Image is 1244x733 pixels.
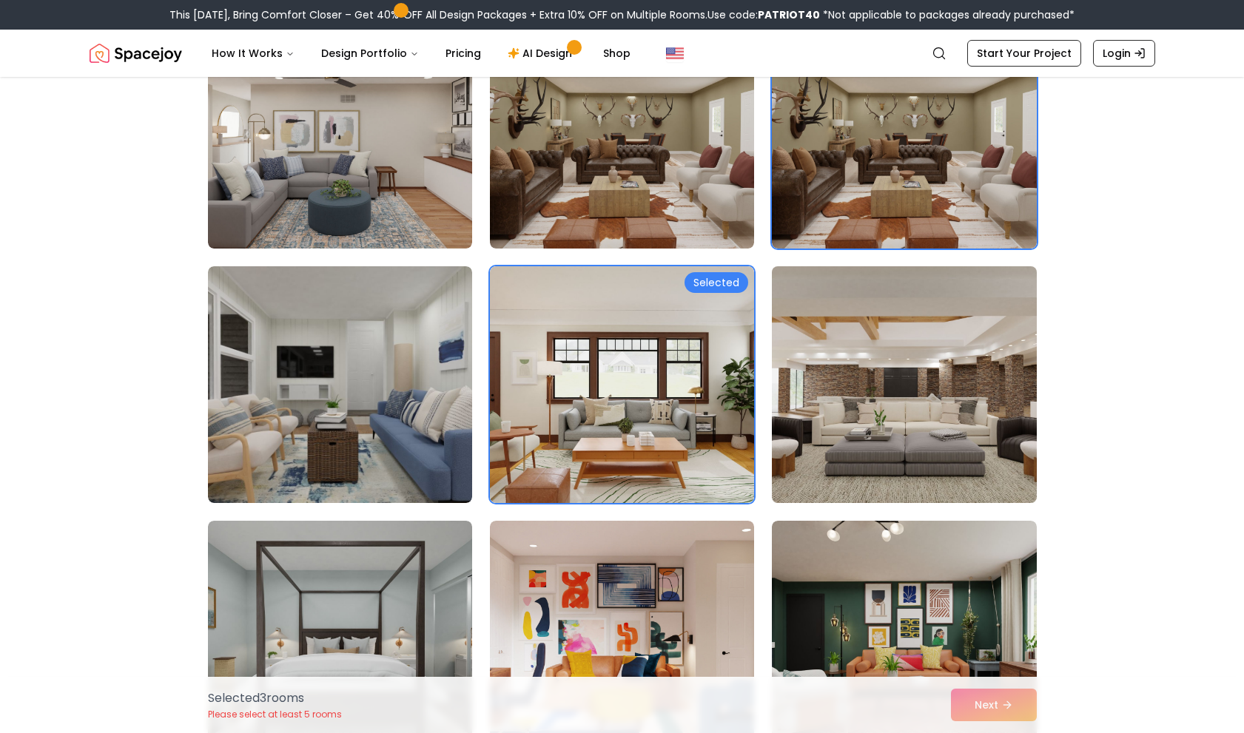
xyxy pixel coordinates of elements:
[758,7,820,22] b: PATRIOT40
[707,7,820,22] span: Use code:
[208,12,472,249] img: Room room-4
[666,44,684,62] img: United States
[496,38,588,68] a: AI Design
[765,260,1043,509] img: Room room-9
[772,12,1036,249] img: Room room-6
[820,7,1075,22] span: *Not applicable to packages already purchased*
[490,266,754,503] img: Room room-8
[967,40,1081,67] a: Start Your Project
[591,38,642,68] a: Shop
[90,38,182,68] a: Spacejoy
[434,38,493,68] a: Pricing
[685,272,748,293] div: Selected
[208,689,342,707] p: Selected 3 room s
[208,709,342,720] p: Please select at least 5 rooms
[200,38,306,68] button: How It Works
[90,30,1155,77] nav: Global
[490,12,754,249] img: Room room-5
[1093,40,1155,67] a: Login
[208,266,472,503] img: Room room-7
[200,38,642,68] nav: Main
[90,38,182,68] img: Spacejoy Logo
[309,38,431,68] button: Design Portfolio
[169,7,1075,22] div: This [DATE], Bring Comfort Closer – Get 40% OFF All Design Packages + Extra 10% OFF on Multiple R...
